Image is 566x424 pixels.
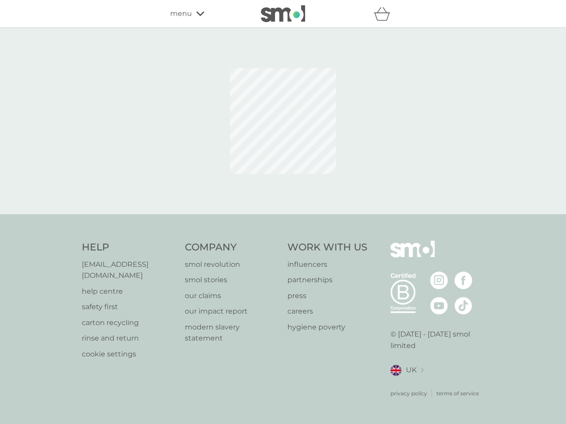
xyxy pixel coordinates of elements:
a: carton recycling [82,317,176,329]
a: rinse and return [82,333,176,344]
a: our claims [185,290,279,302]
a: partnerships [287,274,367,286]
div: basket [374,5,396,23]
a: smol stories [185,274,279,286]
a: safety first [82,301,176,313]
img: visit the smol Tiktok page [455,297,472,314]
img: smol [261,5,305,22]
a: help centre [82,286,176,297]
img: visit the smol Facebook page [455,272,472,289]
a: modern slavery statement [185,322,279,344]
p: © [DATE] - [DATE] smol limited [390,329,485,351]
a: influencers [287,259,367,270]
a: cookie settings [82,348,176,360]
a: careers [287,306,367,317]
a: our impact report [185,306,279,317]
h4: Work With Us [287,241,367,254]
img: smol [390,241,435,271]
img: visit the smol Instagram page [430,272,448,289]
a: [EMAIL_ADDRESS][DOMAIN_NAME] [82,259,176,281]
h4: Company [185,241,279,254]
img: select a new location [421,368,424,373]
a: press [287,290,367,302]
a: hygiene poverty [287,322,367,333]
a: smol revolution [185,259,279,270]
img: visit the smol Youtube page [430,297,448,314]
span: UK [406,364,417,376]
h4: Help [82,241,176,254]
a: terms of service [436,389,479,397]
a: privacy policy [390,389,427,397]
span: menu [170,8,192,19]
img: UK flag [390,365,402,376]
